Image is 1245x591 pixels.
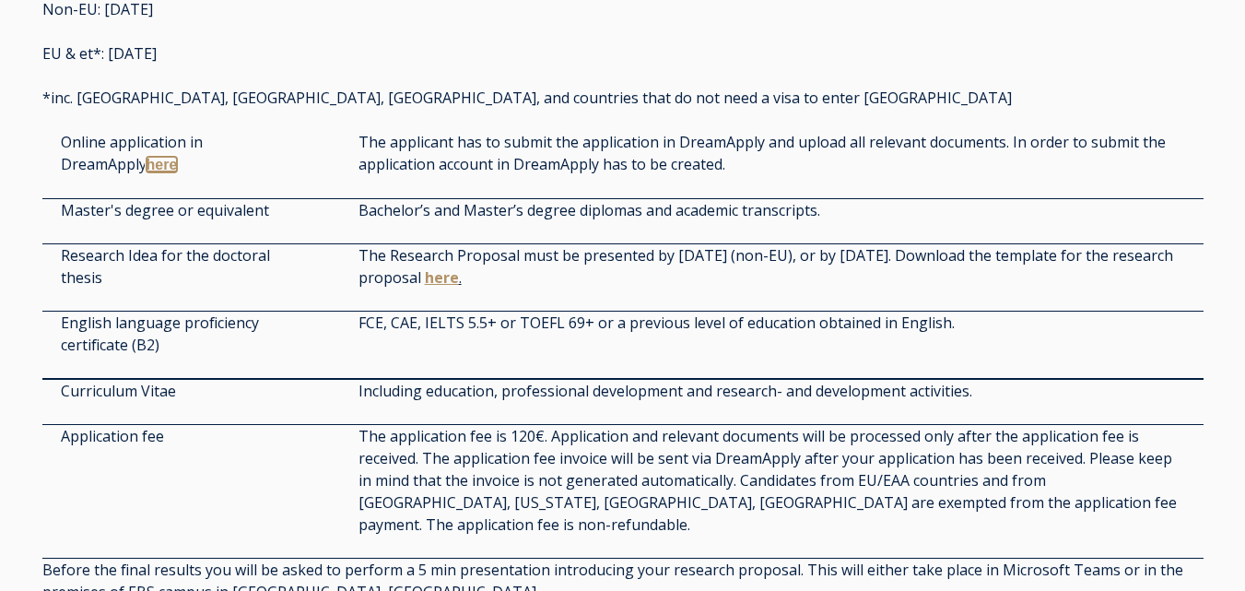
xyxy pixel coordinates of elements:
[358,426,1177,535] span: The application fee is 120€. Application and relevant documents will be processed only after the ...
[358,245,1173,288] span: The Research Proposal must be presented by [DATE] (non-EU), or by [DATE]. Download the template f...
[358,312,1185,356] p: FCE, CAE, IELTS 5.5+ or TOEFL 69+ or a previous level of education obtained in English.
[383,267,462,288] span: posal
[61,245,270,288] span: Research Idea for the doctoral thesis
[42,88,1012,108] span: *inc. [GEOGRAPHIC_DATA], [GEOGRAPHIC_DATA], [GEOGRAPHIC_DATA], and countries that do not need a v...
[42,42,1204,65] p: EU & et*: [DATE]
[61,132,203,174] span: Online application in DreamApply
[358,381,972,401] span: Including education, professional development and research- and development activities.
[61,426,164,446] span: Application fee
[425,267,459,288] a: here
[61,381,176,401] span: Curriculum Vitae
[61,312,292,356] p: English language proficiency certificate (B2)
[358,200,820,220] span: Bachelor’s and Master’s degree diplomas and academic transcripts.
[459,267,462,288] a: .
[147,157,178,172] a: here
[61,200,269,220] span: Master's degree or equivalent
[358,132,1166,174] span: The applicant has to submit the application in DreamApply and upload all relevant documents. In o...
